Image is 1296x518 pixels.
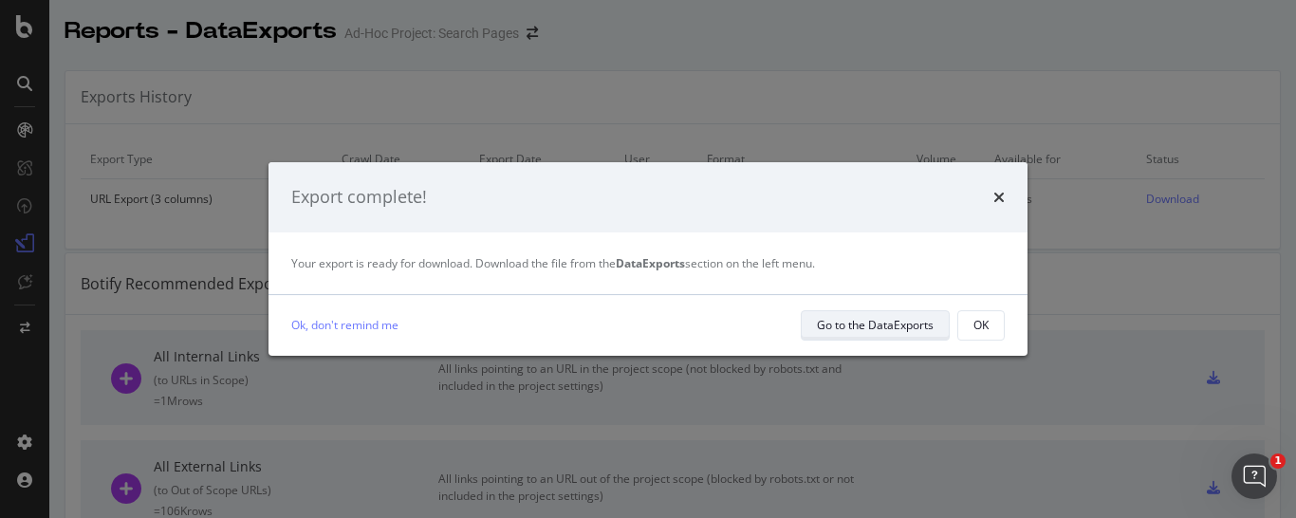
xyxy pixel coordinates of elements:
a: Ok, don't remind me [291,315,398,335]
div: Go to the DataExports [817,317,934,333]
div: OK [973,317,989,333]
div: times [993,185,1005,210]
div: Export complete! [291,185,427,210]
span: section on the left menu. [616,255,815,271]
button: Go to the DataExports [801,310,950,341]
div: modal [268,162,1028,356]
span: 1 [1270,453,1286,469]
div: Your export is ready for download. Download the file from the [291,255,1005,271]
strong: DataExports [616,255,685,271]
iframe: Intercom live chat [1231,453,1277,499]
button: OK [957,310,1005,341]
